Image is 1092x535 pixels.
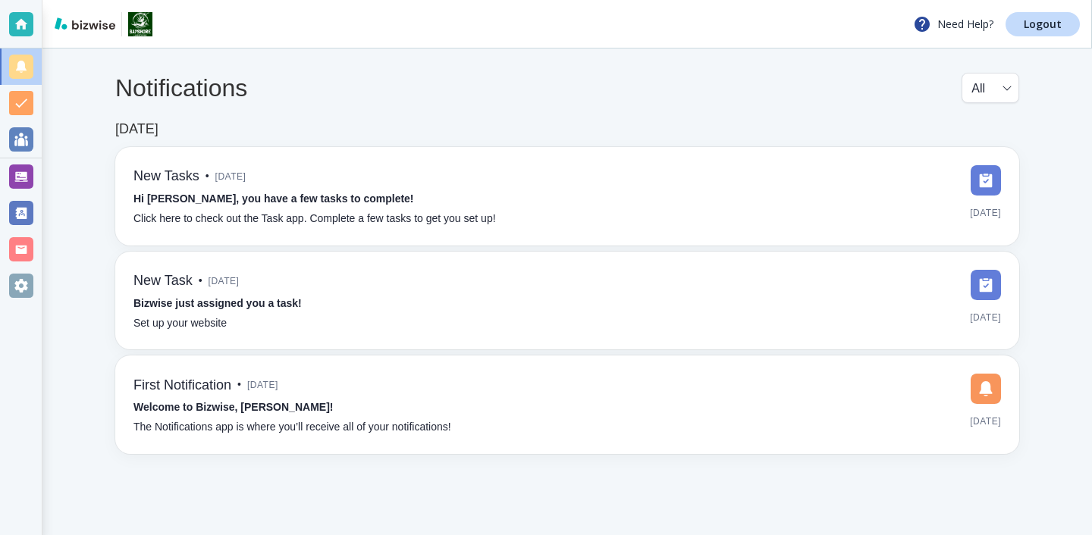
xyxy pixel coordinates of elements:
strong: Welcome to Bizwise, [PERSON_NAME]! [133,401,333,413]
span: [DATE] [970,306,1001,329]
strong: Hi [PERSON_NAME], you have a few tasks to complete! [133,192,414,205]
a: First Notification•[DATE]Welcome to Bizwise, [PERSON_NAME]!The Notifications app is where you’ll ... [115,355,1019,454]
h6: New Task [133,273,193,289]
img: bizwise [55,17,115,30]
span: [DATE] [209,270,240,293]
a: Logout [1006,12,1080,36]
h6: First Notification [133,377,231,394]
span: [DATE] [970,410,1001,433]
p: Logout [1024,19,1062,30]
h6: [DATE] [115,121,158,138]
span: [DATE] [215,165,246,188]
p: Click here to check out the Task app. Complete a few tasks to get you set up! [133,211,496,227]
p: Need Help? [913,15,993,33]
a: New Task•[DATE]Bizwise just assigned you a task!Set up your website[DATE] [115,252,1019,350]
span: [DATE] [970,202,1001,224]
p: The Notifications app is where you’ll receive all of your notifications! [133,419,451,436]
p: • [199,273,202,289]
p: Set up your website [133,315,227,332]
img: DashboardSidebarTasks.svg [971,165,1001,196]
h4: Notifications [115,74,247,102]
div: All [971,74,1009,102]
a: New Tasks•[DATE]Hi [PERSON_NAME], you have a few tasks to complete!Click here to check out the Ta... [115,147,1019,246]
img: Bayshore Landscape [128,12,152,36]
img: DashboardSidebarNotification.svg [971,374,1001,404]
span: [DATE] [247,374,278,396]
strong: Bizwise just assigned you a task! [133,297,302,309]
img: DashboardSidebarTasks.svg [971,270,1001,300]
p: • [237,377,241,393]
p: • [206,168,209,185]
h6: New Tasks [133,168,199,185]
